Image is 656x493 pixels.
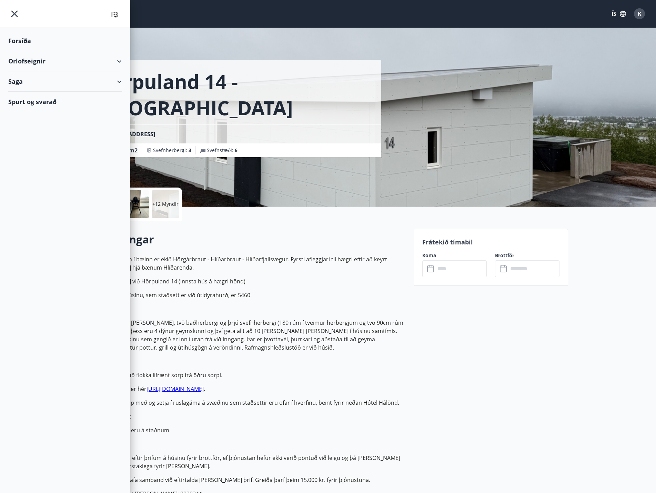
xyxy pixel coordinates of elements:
p: : [88,412,405,421]
span: K [638,10,642,18]
button: K [631,6,648,22]
div: Spurt og svarað [8,92,122,112]
button: ÍS [608,8,630,20]
p: Hægt er að óska eftir þrifum á húsinu fyrir brottför, ef þjónustan hefur ekki verið pöntuð við le... [88,454,405,470]
div: Forsíða [8,31,122,51]
p: Þegar ekið er inn í bæinn er ekið Hörgárbraut - Hlíðarbraut - Hlíðarfjallsvegur. Fyrsti afleggjar... [88,255,405,272]
h1: Hörpuland 14 - [GEOGRAPHIC_DATA] [97,68,373,121]
p: Eldhús, rúmgóð [PERSON_NAME], tvö baðherbergi og þrjú svefnherbergi (180 rúm í tveimur herbergjum... [88,319,405,352]
span: Svefnherbergi : [153,147,191,154]
img: union_logo [107,8,122,21]
p: Á Akureyri þarf að flokka lífrænt sorp frá öðru sorpi. [88,371,405,379]
h2: Upplýsingar [88,232,405,247]
span: Svefnstæði : [207,147,238,154]
p: Númeri á lyklahúsinu, sem staðsett er við útidyrahurð, er 5460 [88,291,405,299]
p: [PERSON_NAME] við Hörpuland 14 (innsta hús á hægri hönd) [88,277,405,285]
p: Hreinlætisvörur eru á staðnum. [88,426,405,434]
p: Lýsing á flokkun er hér . [88,385,405,393]
label: Koma [422,252,487,259]
button: menu [8,8,21,20]
div: Saga [8,71,122,92]
span: 3 [189,147,191,153]
label: Brottför [495,252,559,259]
span: 6 [235,147,238,153]
p: Taka skal allt sorp með og setja í ruslagáma á svæðinu sem staðsettir eru ofar í hverfinu, beint ... [88,399,405,407]
p: +12 Myndir [152,201,179,208]
p: Frátekið tímabil [422,238,559,246]
a: [URL][DOMAIN_NAME] [147,385,204,393]
div: Orlofseignir [8,51,122,71]
p: Hægt er þá að hafa samband við eftirtalda [PERSON_NAME] þrif. Greiða þarf þeim 15.000 kr. fyrir þ... [88,476,405,484]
